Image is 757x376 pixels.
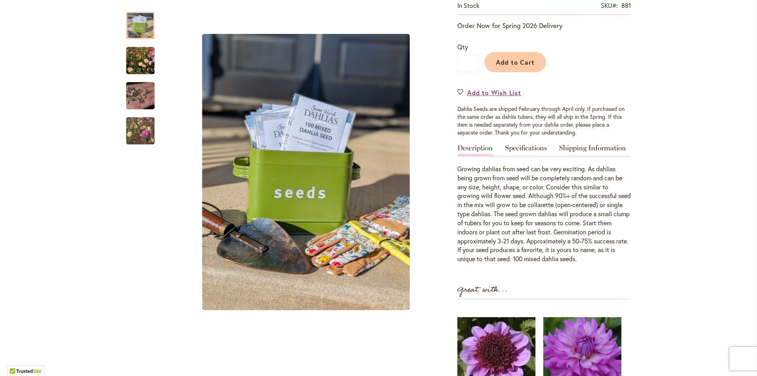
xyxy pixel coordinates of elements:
a: Add to Wish List [457,88,521,97]
strong: Great with... [457,283,508,296]
div: Product Images [162,4,486,340]
div: Mixed Dahlia Seed [162,4,449,340]
div: Swan Island Dahlias - Dahlia Seedlings [126,39,162,74]
img: Mixed Dahlia Seed [202,34,410,310]
span: Add to Wish List [467,88,521,97]
span: Add to Cart [496,58,535,66]
a: Specifications [505,144,547,156]
div: Mixed Dahlia Seed [126,4,162,39]
a: Shipping Information [559,144,626,156]
p: Order Now for Spring 2026 Delivery [457,21,631,30]
a: Description [457,144,493,156]
strong: SKU [601,1,618,9]
span: In stock [457,1,479,9]
img: Swan Island Dahlias - Dahlia Seed [112,77,169,115]
div: Availability [457,1,479,10]
p: Growing dahlias from seed can be very exciting. As dahlias being grown from seed will be complete... [457,165,631,264]
div: Swan Island Dahlias - Dahlia Seed [126,74,162,109]
div: Detailed Product Info [457,144,631,264]
img: Swan Island Dahlias - Dahlia Seedlings [112,107,169,155]
button: Add to Cart [485,52,546,72]
div: Mixed Dahlia SeedSwan Island Dahlias - Dahlia SeedlingsSwan Island Dahlias - Dahlia Seedlings [162,4,449,340]
img: Swan Island Dahlias - Dahlia Seedlings [112,42,169,80]
div: 881 [621,1,631,10]
iframe: Launch Accessibility Center [6,348,28,370]
span: Qty [457,43,468,51]
p: Dahlia Seeds are shipped February through April only. If purchased on the same order as dahlia tu... [457,105,631,137]
div: Swan Island Dahlias - Dahlia Seedlings [126,109,155,144]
